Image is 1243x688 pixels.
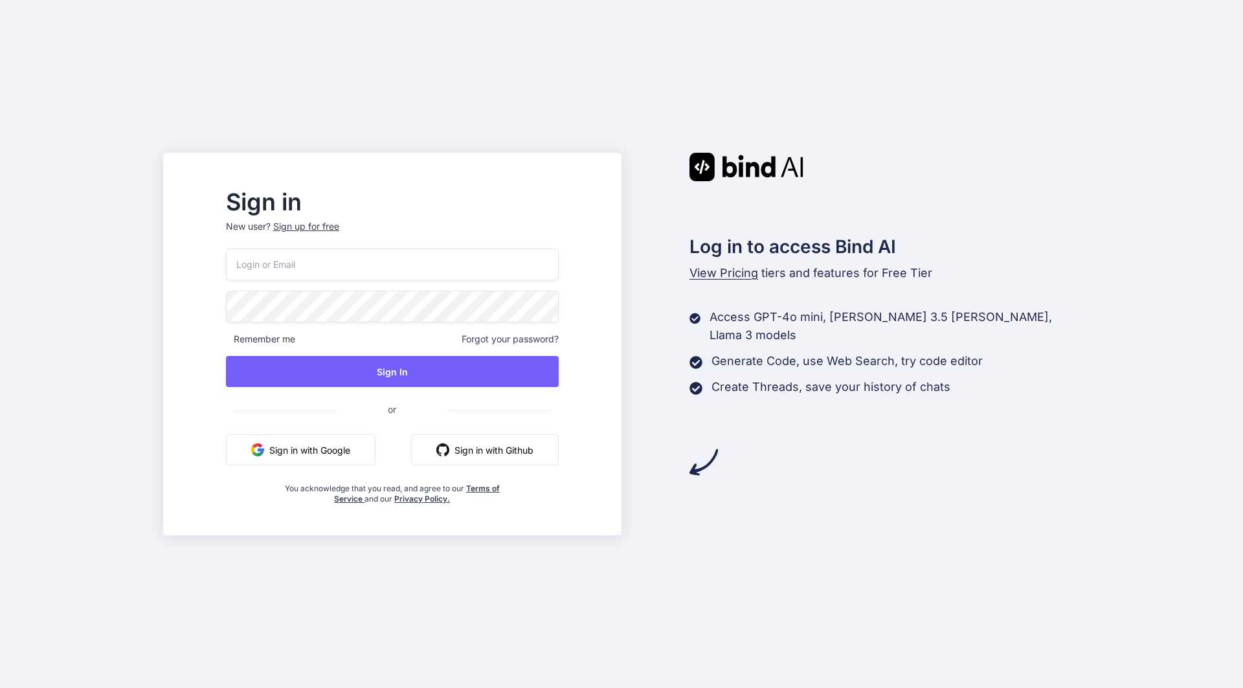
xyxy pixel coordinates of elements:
p: Create Threads, save your history of chats [711,378,950,396]
img: arrow [689,448,718,476]
h2: Sign in [226,192,559,212]
a: Privacy Policy. [394,494,450,504]
span: or [336,394,448,425]
p: Generate Code, use Web Search, try code editor [711,352,983,370]
button: Sign In [226,356,559,387]
span: View Pricing [689,266,758,280]
p: Access GPT-4o mini, [PERSON_NAME] 3.5 [PERSON_NAME], Llama 3 models [710,308,1080,344]
span: Remember me [226,333,295,346]
span: Forgot your password? [462,333,559,346]
p: tiers and features for Free Tier [689,264,1081,282]
a: Terms of Service [334,483,500,504]
button: Sign in with Github [411,434,559,465]
div: Sign up for free [273,220,339,233]
input: Login or Email [226,249,559,280]
div: You acknowledge that you read, and agree to our and our [281,476,503,504]
img: Bind AI logo [689,153,803,181]
button: Sign in with Google [226,434,375,465]
p: New user? [226,220,559,249]
img: google [251,443,264,456]
img: github [436,443,449,456]
h2: Log in to access Bind AI [689,233,1081,260]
